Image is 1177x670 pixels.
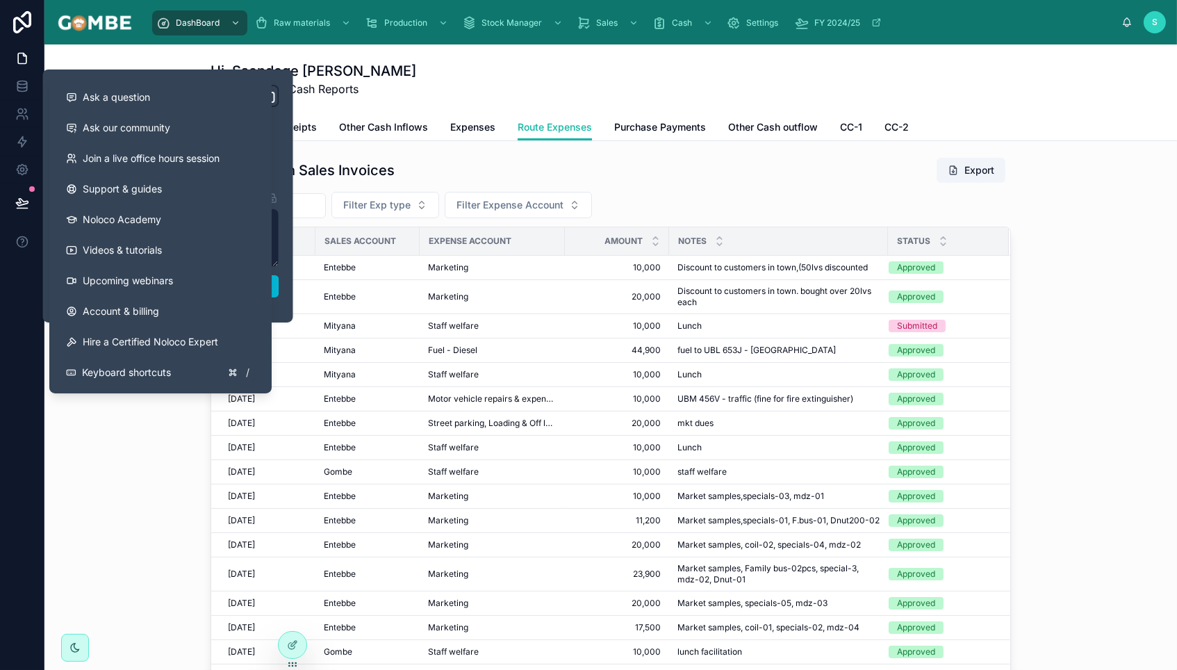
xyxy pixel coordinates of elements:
[145,8,1121,38] div: scrollable content
[83,304,159,318] span: Account & billing
[250,10,358,35] a: Raw materials
[723,10,788,35] a: Settings
[573,569,661,580] span: 23,900
[324,291,356,302] span: Entebbe
[55,82,266,113] button: Ask a question
[428,393,557,405] span: Motor vehicle repairs & expenses
[456,198,563,212] span: Filter Expense Account
[152,10,247,35] a: DashBoard
[678,236,707,247] span: Notes
[604,236,643,247] span: Amount
[428,539,468,550] span: Marketing
[242,367,254,378] span: /
[897,466,935,478] div: Approved
[324,393,356,405] span: Entebbe
[884,120,909,134] span: CC-2
[228,622,255,633] span: [DATE]
[573,622,661,633] span: 17,500
[56,11,134,33] img: App logo
[677,418,714,429] span: mkt dues
[728,120,818,134] span: Other Cash outflow
[55,357,266,388] button: Keyboard shortcuts/
[83,243,162,257] span: Videos & tutorials
[324,418,356,429] span: Entebbe
[228,491,255,502] span: [DATE]
[573,10,645,35] a: Sales
[228,515,255,526] span: [DATE]
[648,10,720,35] a: Cash
[83,335,218,349] span: Hire a Certified Noloco Expert
[228,598,255,609] span: [DATE]
[83,274,173,288] span: Upcoming webinars
[276,120,317,134] span: Receipts
[573,418,661,429] span: 20,000
[384,17,427,28] span: Production
[814,17,860,28] span: FY 2024/25
[573,598,661,609] span: 20,000
[518,115,592,141] a: Route Expenses
[573,539,661,550] span: 20,000
[677,598,828,609] span: Market samples, specials-05, mdz-03
[428,622,468,633] span: Marketing
[343,198,411,212] span: Filter Exp type
[884,115,909,142] a: CC-2
[897,236,930,247] span: Status
[324,466,352,477] span: Gombe
[677,515,880,526] span: Market samples,specials-01, F.bus-01, Dnut200-02
[428,515,468,526] span: Marketing
[324,515,356,526] span: Entebbe
[83,121,170,135] span: Ask our community
[274,17,330,28] span: Raw materials
[897,514,935,527] div: Approved
[55,204,266,235] a: Noloco Academy
[677,466,727,477] span: staff welfare
[211,161,395,180] h1: Expenses on Sales Invoices
[897,417,935,430] div: Approved
[324,646,352,657] span: Gombe
[677,646,742,657] span: lunch facilitation
[429,236,511,247] span: Expense Account
[211,81,416,97] span: Take a look at Cash Reports
[614,120,706,134] span: Purchase Payments
[677,262,868,273] span: Discount to customers in town,(50lvs discounted
[228,466,255,477] span: [DATE]
[677,563,880,585] span: Market samples, Family bus-02pcs, special-3, mdz-02, Dnut-01
[428,291,468,302] span: Marketing
[361,10,455,35] a: Production
[573,646,661,657] span: 10,000
[55,296,266,327] a: Account & billing
[573,491,661,502] span: 10,000
[897,441,935,454] div: Approved
[428,262,468,273] span: Marketing
[428,466,479,477] span: Staff welfare
[897,368,935,381] div: Approved
[55,265,266,296] a: Upcoming webinars
[596,17,618,28] span: Sales
[339,115,428,142] a: Other Cash Inflows
[573,320,661,332] span: 10,000
[211,61,416,81] h1: Hi, Ssendege [PERSON_NAME]
[228,539,255,550] span: [DATE]
[428,320,479,332] span: Staff welfare
[276,115,317,142] a: Receipts
[428,345,477,356] span: Fuel - Diesel
[573,345,661,356] span: 44,900
[428,646,479,657] span: Staff welfare
[228,569,255,580] span: [DATE]
[428,418,557,429] span: Street parking, Loading & Off loading
[746,17,778,28] span: Settings
[897,393,935,405] div: Approved
[897,539,935,551] div: Approved
[83,90,150,104] span: Ask a question
[458,10,570,35] a: Stock Manager
[677,320,702,332] span: Lunch
[324,442,356,453] span: Entebbe
[677,286,880,308] span: Discount to customers in town. bought over 20lvs each
[573,369,661,380] span: 10,000
[228,393,255,405] span: [DATE]
[573,442,661,453] span: 10,000
[897,320,937,332] div: Submitted
[677,393,853,405] span: UBM 456V - traffic (fine for fire extinguisher)
[82,366,171,379] span: Keyboard shortcuts
[228,418,255,429] span: [DATE]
